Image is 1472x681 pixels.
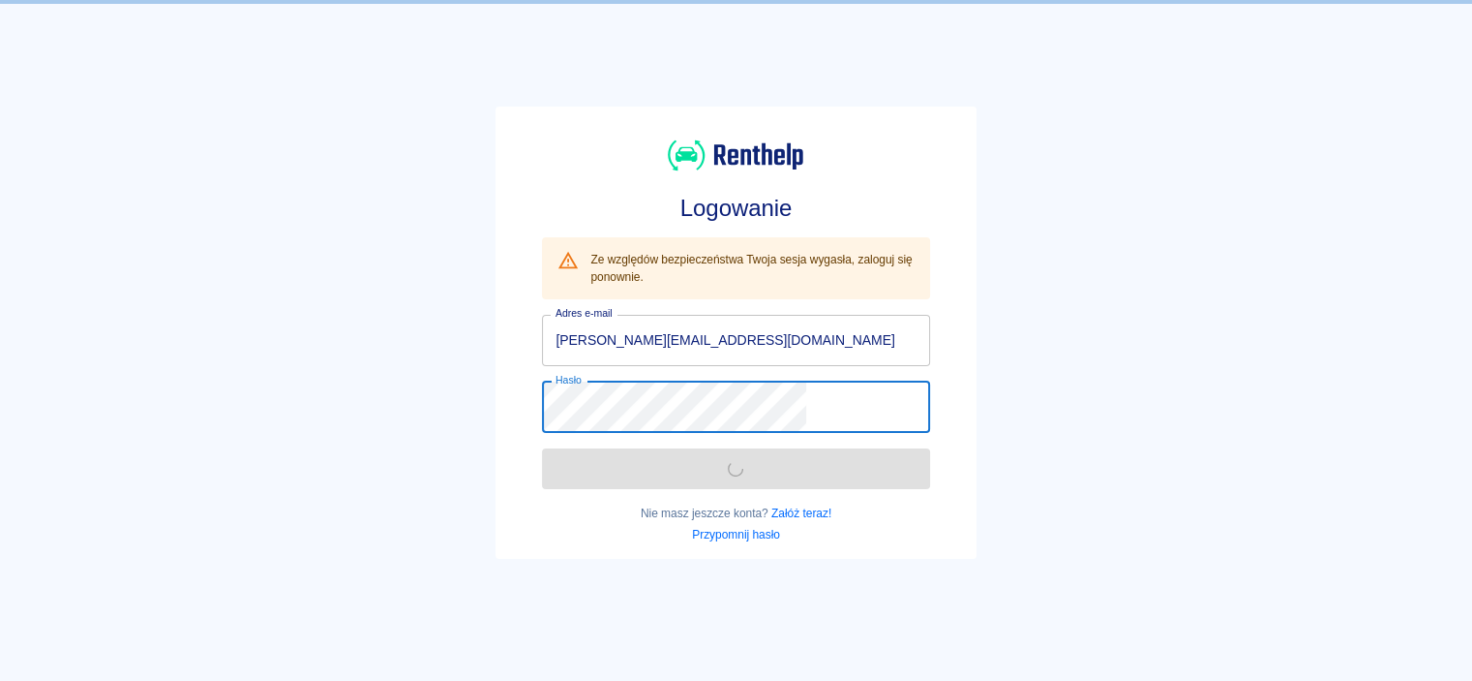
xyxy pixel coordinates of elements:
img: Renthelp logo [668,138,803,173]
h3: Logowanie [542,195,929,222]
label: Hasło [556,373,582,387]
label: Adres e-mail [556,306,612,321]
div: Ze względów bezpieczeństwa Twoja sesja wygasła, zaloguj się ponownie. [590,243,914,294]
a: Przypomnij hasło [692,528,780,542]
p: Nie masz jeszcze konta? [542,505,929,522]
a: Załóż teraz! [771,507,831,520]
